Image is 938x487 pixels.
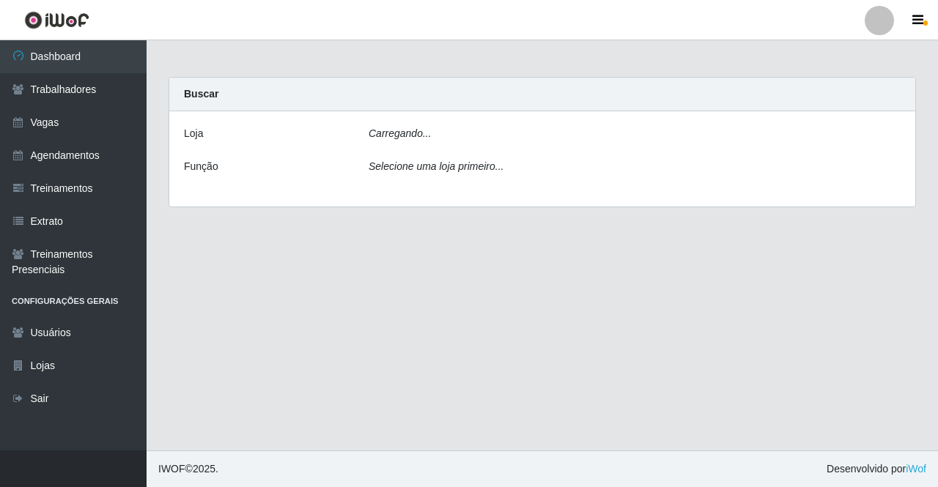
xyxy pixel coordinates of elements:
[184,88,218,100] strong: Buscar
[184,126,203,141] label: Loja
[906,463,926,475] a: iWof
[184,159,218,174] label: Função
[369,160,503,172] i: Selecione uma loja primeiro...
[24,11,89,29] img: CoreUI Logo
[369,127,432,139] i: Carregando...
[158,461,218,477] span: © 2025 .
[158,463,185,475] span: IWOF
[827,461,926,477] span: Desenvolvido por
